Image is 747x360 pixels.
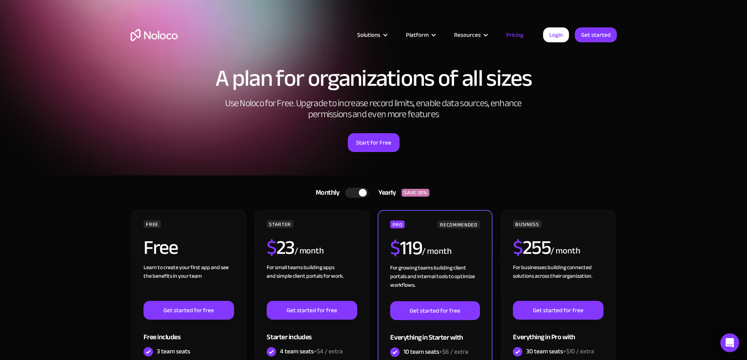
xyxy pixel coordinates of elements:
div: Yearly [369,187,402,199]
span: +$10 / extra [563,346,594,357]
span: +$6 / extra [439,346,468,358]
a: Get started [575,27,617,42]
div: 4 team seats [280,347,343,356]
div: Solutions [347,30,396,40]
div: Starter includes [267,320,357,345]
a: Pricing [496,30,533,40]
div: Free includes [144,320,234,345]
h2: 255 [513,238,551,257]
div: 10 team seats [403,347,468,356]
a: Get started for free [144,301,234,320]
span: $ [267,229,276,266]
div: 3 team seats [157,347,190,356]
h2: Use Noloco for Free. Upgrade to increase record limits, enable data sources, enhance permissions ... [217,98,531,120]
div: SAVE 20% [402,189,429,197]
a: home [131,29,178,41]
div: For businesses building connected solutions across their organization. ‍ [513,263,603,301]
a: Get started for free [390,301,480,320]
h2: 23 [267,238,294,257]
h2: 119 [390,238,422,258]
div: Platform [396,30,444,40]
div: BUSINESS [513,220,541,228]
h1: A plan for organizations of all sizes [131,67,617,90]
div: Open Intercom Messenger [720,333,739,352]
div: Monthly [306,187,345,199]
div: Solutions [357,30,380,40]
a: Start for Free [348,133,400,152]
a: Get started for free [267,301,357,320]
div: Resources [444,30,496,40]
div: / month [294,245,324,257]
div: Resources [454,30,481,40]
div: STARTER [267,220,293,228]
div: Platform [406,30,429,40]
div: FREE [144,220,161,228]
div: Learn to create your first app and see the benefits in your team ‍ [144,263,234,301]
span: $ [390,230,400,266]
div: For growing teams building client portals and internal tools to optimize workflows. [390,264,480,301]
div: / month [551,245,580,257]
div: Everything in Pro with [513,320,603,345]
div: 30 team seats [526,347,594,356]
div: / month [422,245,451,258]
div: RECOMMENDED [438,221,480,228]
h2: Free [144,238,178,257]
a: Get started for free [513,301,603,320]
span: $ [513,229,523,266]
a: Login [543,27,569,42]
div: For small teams building apps and simple client portals for work. ‍ [267,263,357,301]
span: +$4 / extra [314,346,343,357]
div: PRO [390,221,405,228]
div: Everything in Starter with [390,320,480,346]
